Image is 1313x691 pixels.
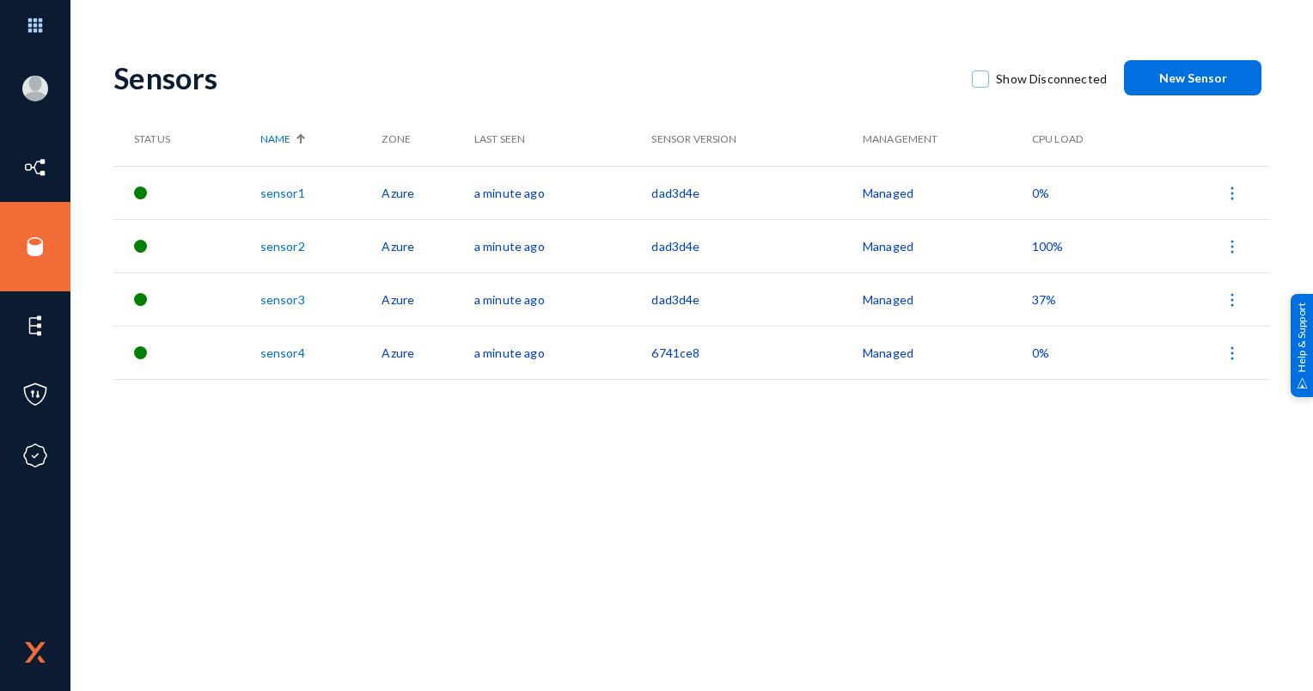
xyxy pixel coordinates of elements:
span: Show Disconnected [996,66,1107,92]
th: Sensor Version [651,113,863,166]
a: sensor3 [260,292,305,307]
td: 6741ce8 [651,326,863,379]
td: a minute ago [474,272,652,326]
td: Azure [382,326,473,379]
th: Zone [382,113,473,166]
td: dad3d4e [651,219,863,272]
span: 100% [1032,239,1064,254]
img: icon-more.svg [1224,238,1241,255]
th: CPU Load [1032,113,1146,166]
div: Sensors [113,60,955,95]
td: a minute ago [474,219,652,272]
td: Managed [863,272,1032,326]
span: New Sensor [1159,70,1227,85]
img: icon-more.svg [1224,345,1241,362]
td: Managed [863,219,1032,272]
td: a minute ago [474,166,652,219]
span: 0% [1032,345,1049,360]
th: Status [113,113,260,166]
td: dad3d4e [651,272,863,326]
td: a minute ago [474,326,652,379]
td: dad3d4e [651,166,863,219]
button: New Sensor [1124,60,1261,95]
img: icon-sources.svg [22,234,48,260]
img: icon-more.svg [1224,291,1241,309]
img: icon-inventory.svg [22,155,48,180]
img: icon-more.svg [1224,185,1241,202]
th: Last Seen [474,113,652,166]
img: icon-policies.svg [22,382,48,407]
td: Managed [863,166,1032,219]
a: sensor1 [260,186,305,200]
a: sensor4 [260,345,305,360]
th: Management [863,113,1032,166]
a: sensor2 [260,239,305,254]
img: icon-elements.svg [22,313,48,339]
img: app launcher [9,7,61,44]
span: 37% [1032,292,1056,307]
td: Managed [863,326,1032,379]
span: Name [260,131,290,147]
div: Help & Support [1291,294,1313,397]
div: Name [260,131,374,147]
td: Azure [382,219,473,272]
img: blank-profile-picture.png [22,76,48,101]
span: 0% [1032,186,1049,200]
img: icon-compliance.svg [22,443,48,468]
td: Azure [382,272,473,326]
td: Azure [382,166,473,219]
img: help_support.svg [1297,377,1308,388]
